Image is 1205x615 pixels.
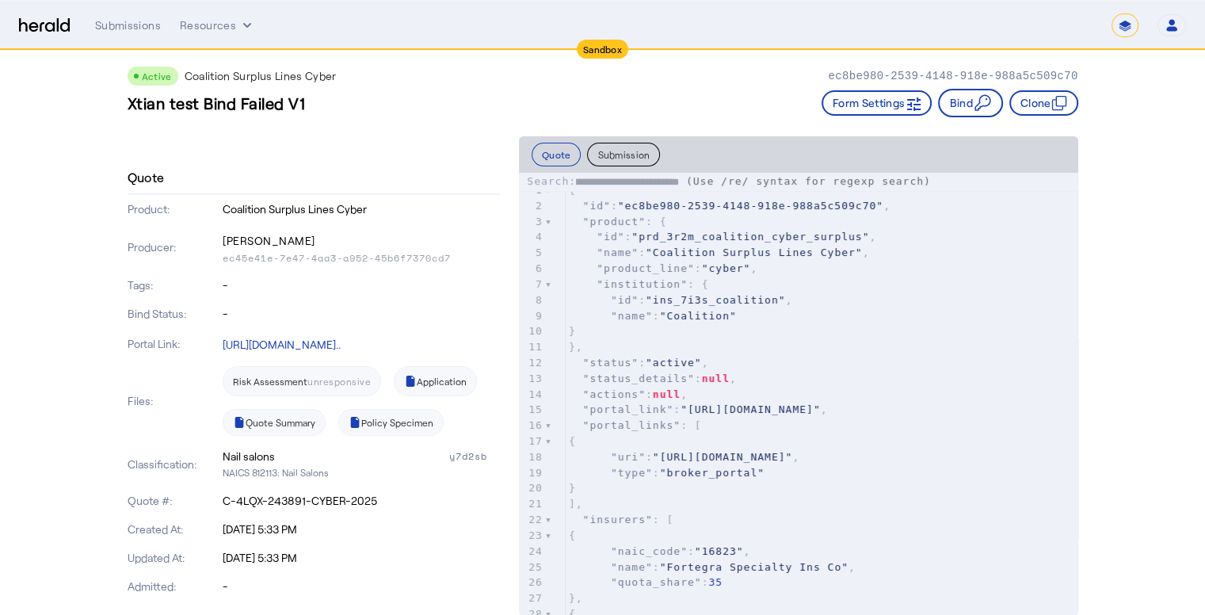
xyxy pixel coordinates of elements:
[569,576,723,588] span: :
[653,451,793,463] span: "[URL][DOMAIN_NAME]"
[631,231,869,243] span: "prd_3r2m_coalition_cyber_surplus"
[569,592,583,604] span: },
[569,278,709,290] span: : {
[660,561,848,573] span: "Fortegra Specialty Ins Co"
[519,323,545,339] div: 10
[128,201,220,217] p: Product:
[569,498,583,510] span: ],
[223,306,500,322] p: -
[223,579,500,594] p: -
[223,550,500,566] p: [DATE] 5:33 PM
[569,231,876,243] span: : ,
[597,246,639,258] span: "name"
[519,544,545,560] div: 24
[569,262,757,274] span: : ,
[681,403,821,415] span: "[URL][DOMAIN_NAME]"
[519,418,545,434] div: 16
[519,198,545,214] div: 2
[569,341,583,353] span: },
[519,528,545,544] div: 23
[577,40,628,59] div: Sandbox
[583,200,611,212] span: "id"
[142,71,172,82] span: Active
[695,545,744,557] span: "16823"
[708,576,723,588] span: 35
[569,357,709,369] span: : ,
[611,545,688,557] span: "naic_code"
[223,449,275,464] div: Nail salons
[223,277,500,293] p: -
[702,372,730,384] span: null
[569,419,702,431] span: : [
[223,201,500,217] p: Coalition Surplus Lines Cyber
[646,246,863,258] span: "Coalition Surplus Lines Cyber"
[576,174,679,190] input: Search:
[660,467,765,479] span: "broker_portal"
[569,467,765,479] span: :
[519,496,545,512] div: 21
[587,143,660,166] button: Submission
[128,277,220,293] p: Tags:
[394,366,477,396] a: Application
[519,449,545,465] div: 18
[19,18,70,33] img: Herald Logo
[128,456,220,472] p: Classification:
[519,339,545,355] div: 11
[128,306,220,322] p: Bind Status:
[519,465,545,481] div: 19
[223,252,500,265] p: ec45e41e-7e47-4aa3-a952-45b6f7370cd7
[519,214,545,230] div: 3
[128,493,220,509] p: Quote #:
[569,435,576,447] span: {
[569,529,576,541] span: {
[519,560,545,575] div: 25
[646,357,702,369] span: "active"
[519,292,545,308] div: 8
[611,561,653,573] span: "name"
[223,521,500,537] p: [DATE] 5:33 PM
[128,550,220,566] p: Updated At:
[569,561,856,573] span: : ,
[583,216,646,227] span: "product"
[611,576,702,588] span: "quota_share"
[569,246,870,258] span: : ,
[583,388,646,400] span: "actions"
[938,89,1002,117] button: Bind
[618,200,883,212] span: "ec8be980-2539-4148-918e-988a5c509c70"
[569,294,793,306] span: : ,
[519,590,545,606] div: 27
[519,229,545,245] div: 4
[597,278,688,290] span: "institution"
[569,310,737,322] span: :
[653,388,681,400] span: null
[128,92,306,114] h3: Xtian test Bind Failed V1
[223,409,326,436] a: Quote Summary
[519,355,545,371] div: 12
[223,493,500,509] p: C-4LQX-243891-CYBER-2025
[223,464,500,480] p: NAICS 812113: Nail Salons
[611,467,653,479] span: "type"
[569,216,667,227] span: : {
[569,451,799,463] span: : ,
[223,230,500,252] p: [PERSON_NAME]
[532,143,582,166] button: Quote
[583,403,674,415] span: "portal_link"
[519,245,545,261] div: 5
[128,579,220,594] p: Admitted:
[569,388,688,400] span: : ,
[611,294,639,306] span: "id"
[519,575,545,590] div: 26
[519,434,545,449] div: 17
[569,200,890,212] span: : ,
[128,393,220,409] p: Files:
[583,357,639,369] span: "status"
[822,90,932,116] button: Form Settings
[180,17,255,33] button: Resources dropdown menu
[597,262,695,274] span: "product_line"
[611,451,646,463] span: "uri"
[519,261,545,277] div: 6
[128,239,220,255] p: Producer:
[128,168,165,187] h4: Quote
[519,387,545,403] div: 14
[660,310,737,322] span: "Coalition"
